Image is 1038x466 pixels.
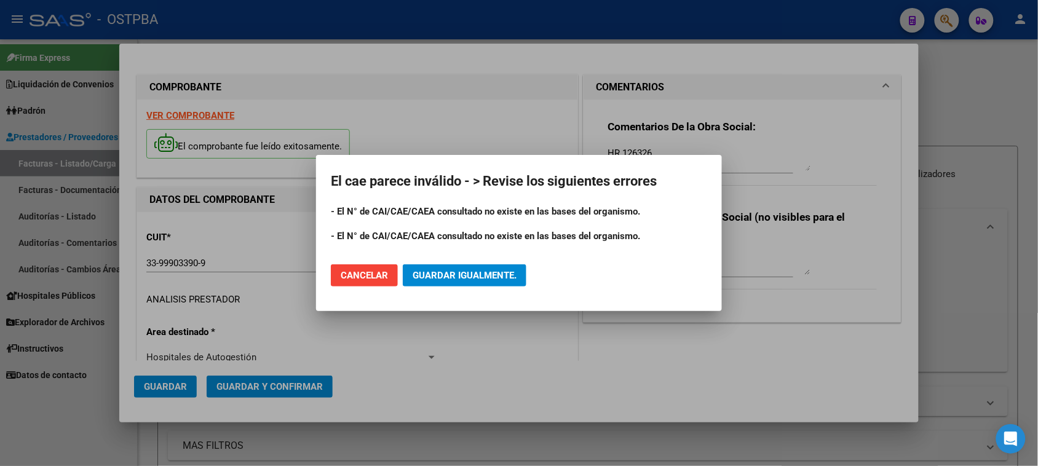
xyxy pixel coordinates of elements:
span: Cancelar [341,270,388,281]
button: Cancelar [331,264,398,286]
strong: - El N° de CAI/CAE/CAEA consultado no existe en las bases del organismo. [331,206,640,217]
div: Open Intercom Messenger [996,424,1026,454]
strong: - El N° de CAI/CAE/CAEA consultado no existe en las bases del organismo. [331,231,640,242]
span: Guardar igualmente. [413,270,517,281]
h2: El cae parece inválido - > Revise los siguientes errores [331,170,707,193]
button: Guardar igualmente. [403,264,526,286]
